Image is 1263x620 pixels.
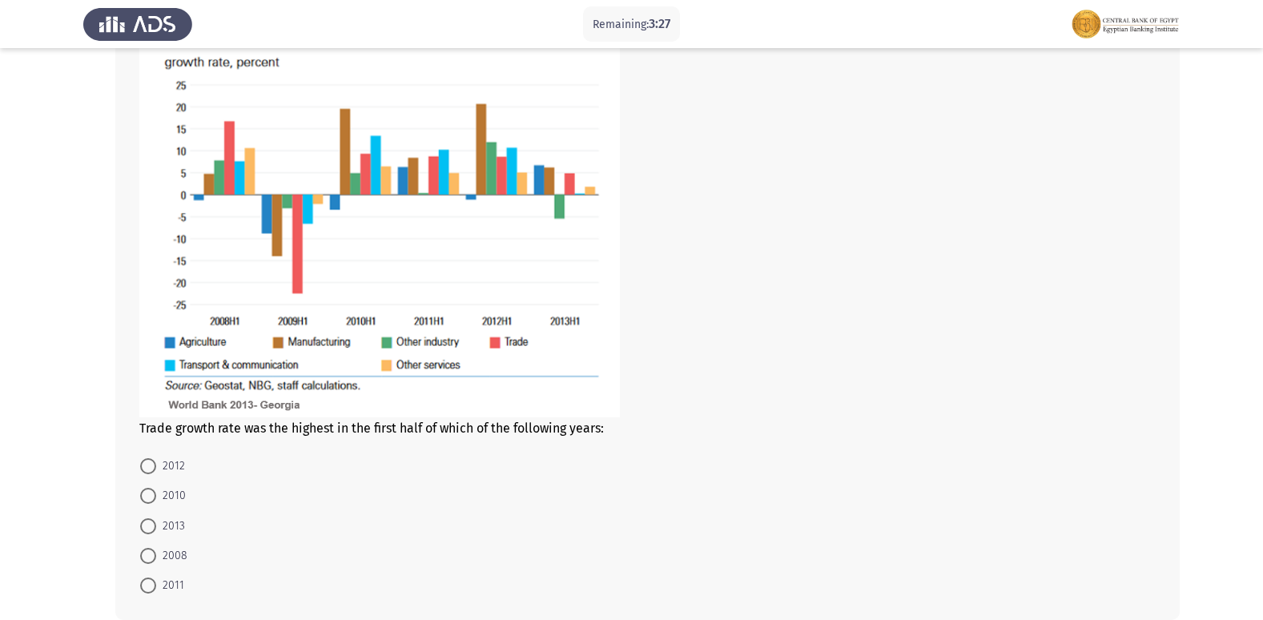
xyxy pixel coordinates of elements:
[83,2,192,46] img: Assess Talent Management logo
[1071,2,1180,46] img: Assessment logo of EBI Analytical Thinking FOCUS Assessment EN
[156,486,186,505] span: 2010
[139,421,604,436] span: Trade growth rate was the highest in the first half of which of the following years:
[156,457,185,476] span: 2012
[593,14,670,34] p: Remaining:
[649,16,670,31] span: 3:27
[156,517,185,536] span: 2013
[156,576,184,595] span: 2011
[156,546,187,566] span: 2008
